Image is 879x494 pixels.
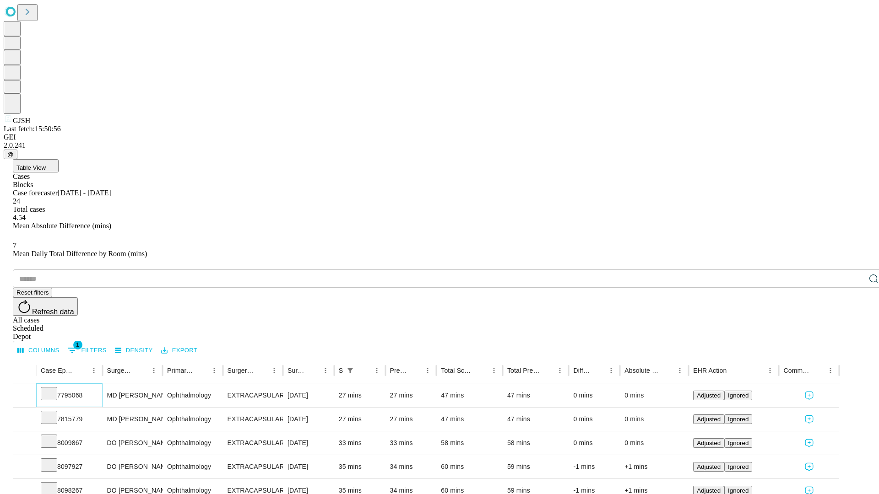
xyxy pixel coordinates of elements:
div: 0 mins [624,408,684,431]
div: Case Epic Id [41,367,74,374]
div: DO [PERSON_NAME] [107,455,158,478]
span: Ignored [728,416,749,423]
button: Density [113,344,155,358]
button: Select columns [15,344,62,358]
div: 1 active filter [344,364,357,377]
span: Adjusted [697,440,721,446]
button: Sort [75,364,87,377]
span: Ignored [728,440,749,446]
div: Ophthalmology [167,431,218,455]
div: 47 mins [441,408,498,431]
button: Sort [306,364,319,377]
button: Sort [475,364,488,377]
div: EHR Action [693,367,727,374]
div: Scheduled In Room Duration [339,367,343,374]
button: Ignored [724,462,752,472]
div: Total Scheduled Duration [441,367,474,374]
div: 7815779 [41,408,98,431]
span: Refresh data [32,308,74,316]
div: 59 mins [507,455,564,478]
button: Sort [195,364,208,377]
div: 0 mins [573,431,615,455]
span: 24 [13,197,20,205]
div: DO [PERSON_NAME] [107,431,158,455]
div: 27 mins [339,408,381,431]
button: Expand [18,435,32,451]
div: Surgeon Name [107,367,134,374]
div: 27 mins [339,384,381,407]
button: Sort [358,364,370,377]
button: Show filters [344,364,357,377]
div: Comments [783,367,810,374]
button: Menu [824,364,837,377]
button: Table View [13,159,59,172]
div: 0 mins [624,384,684,407]
button: Sort [811,364,824,377]
button: Sort [541,364,553,377]
span: Adjusted [697,487,721,494]
button: Sort [592,364,605,377]
button: Sort [661,364,673,377]
div: 27 mins [390,408,432,431]
button: Ignored [724,391,752,400]
div: 34 mins [390,455,432,478]
div: EXTRACAPSULAR CATARACT REMOVAL WITH [MEDICAL_DATA] [228,431,278,455]
div: Total Predicted Duration [507,367,540,374]
div: 33 mins [339,431,381,455]
button: Menu [553,364,566,377]
div: 0 mins [573,408,615,431]
button: Menu [268,364,281,377]
div: 58 mins [441,431,498,455]
div: [DATE] [288,455,330,478]
button: Reset filters [13,288,52,297]
div: 47 mins [507,408,564,431]
span: Mean Absolute Difference (mins) [13,222,111,230]
button: Menu [673,364,686,377]
button: Adjusted [693,414,724,424]
button: Ignored [724,414,752,424]
button: Menu [147,364,160,377]
span: Total cases [13,205,45,213]
div: +1 mins [624,455,684,478]
div: [DATE] [288,384,330,407]
button: Menu [605,364,618,377]
button: Show filters [65,343,109,358]
div: 47 mins [507,384,564,407]
button: @ [4,150,17,159]
span: [DATE] - [DATE] [58,189,111,197]
div: [DATE] [288,431,330,455]
span: @ [7,151,14,158]
button: Ignored [724,438,752,448]
span: Ignored [728,463,749,470]
div: Ophthalmology [167,408,218,431]
button: Menu [421,364,434,377]
span: Reset filters [16,289,49,296]
button: Menu [370,364,383,377]
button: Sort [408,364,421,377]
button: Menu [319,364,332,377]
button: Expand [18,412,32,428]
div: Difference [573,367,591,374]
div: EXTRACAPSULAR CATARACT REMOVAL WITH [MEDICAL_DATA] [228,384,278,407]
span: Adjusted [697,392,721,399]
span: 4.54 [13,214,26,221]
span: 7 [13,242,16,249]
div: [DATE] [288,408,330,431]
div: 0 mins [624,431,684,455]
div: Ophthalmology [167,455,218,478]
div: EXTRACAPSULAR CATARACT REMOVAL WITH [MEDICAL_DATA] [228,408,278,431]
div: 8009867 [41,431,98,455]
span: Case forecaster [13,189,58,197]
div: EXTRACAPSULAR CATARACT REMOVAL WITH [MEDICAL_DATA] [228,455,278,478]
div: Absolute Difference [624,367,660,374]
span: 1 [73,340,82,349]
button: Adjusted [693,462,724,472]
button: Menu [87,364,100,377]
div: 2.0.241 [4,141,875,150]
div: MD [PERSON_NAME] [107,384,158,407]
span: Ignored [728,392,749,399]
div: 58 mins [507,431,564,455]
div: 8097927 [41,455,98,478]
div: Surgery Name [228,367,254,374]
button: Adjusted [693,438,724,448]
